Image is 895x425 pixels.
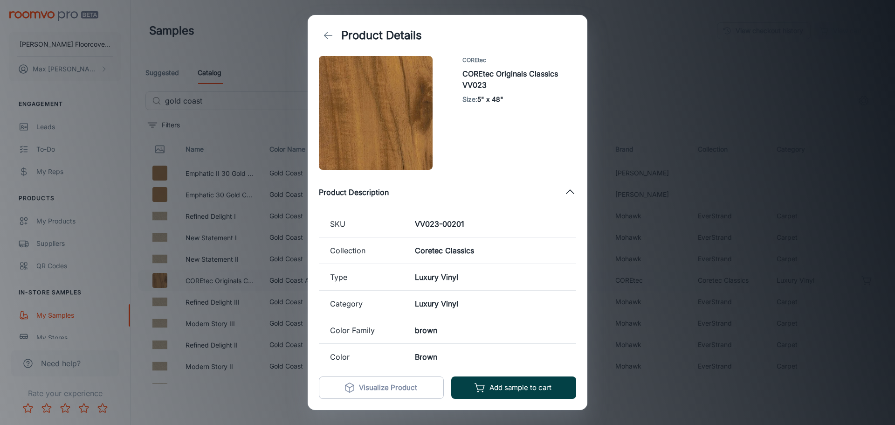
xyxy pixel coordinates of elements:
[451,376,576,399] button: Add sample to cart
[462,94,576,105] h6: Size :
[330,245,392,256] p: Collection
[319,376,444,399] button: Visualize Product
[415,218,565,230] h6: VV023-00201
[330,298,392,309] p: Category
[330,351,392,362] p: Color
[319,26,337,45] button: back
[462,68,576,91] h6: COREtec Originals Classics VV023
[330,325,392,336] p: Color Family
[341,27,422,44] h1: Product Details
[330,218,392,230] p: SKU
[415,325,565,336] h6: brown
[477,95,503,103] span: 5" x 48"
[330,272,392,283] p: Type
[415,351,565,362] h6: Brown
[415,245,565,256] h6: Coretec Classics
[319,187,389,198] h6: Product Description
[415,272,565,283] h6: Luxury Vinyl
[462,56,576,64] span: COREtec
[415,298,565,309] h6: Luxury Vinyl
[319,177,576,207] div: Product Description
